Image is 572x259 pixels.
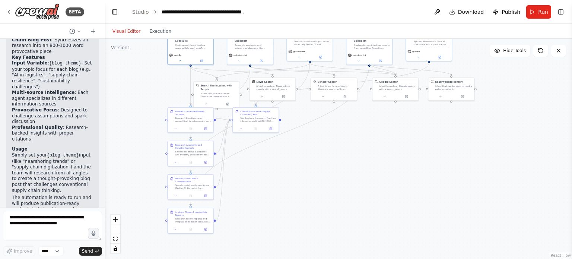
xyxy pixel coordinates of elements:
[435,85,472,91] div: A tool that can be used to read a website content.
[12,107,93,125] li: : Designed to challenge assumptions and spark discussion
[313,80,316,83] img: SerplyScholarSearchTool
[189,67,219,79] g: Edge from 19adde6c-32ff-44b8-9d3f-4ecb65b788d9 to ccbe84af-0a42-4b59-a7ea-b907e8e738fd
[183,126,198,131] button: No output available
[551,253,571,258] a: React Flow attribution
[12,31,79,42] strong: Create Provocative Supply Chain Blog Post
[88,228,99,239] button: Click to speak your automation idea
[49,61,81,66] code: {blog_theme}
[175,110,211,116] div: Research Traditional News Sources
[47,153,79,158] code: {blog_theme}
[375,80,378,83] img: SerplyWebSearchTool
[368,63,397,75] g: Edge from 3d14423f-0643-4fbf-b13d-0945a3ecccb9 to 34b385d3-84ca-43f7-9f35-f39ae7875815
[111,234,120,244] button: fit view
[372,78,419,101] div: SerplyWebSearchToolGoogle SearchA tool to perform Google search with a search_query.
[12,146,28,152] strong: Usage
[66,27,84,36] button: Switch to previous chat
[199,193,212,198] button: Open in side panel
[538,8,548,16] span: Run
[248,126,264,131] button: No output available
[526,5,551,19] button: Run
[379,85,416,91] div: A tool to perform Google search with a search_query.
[87,27,99,36] button: Start a new chat
[12,60,48,66] strong: Input Variable
[175,211,211,217] div: Analyze Thought Leadership Reports
[216,118,231,222] g: Edge from 7ac5ccfe-da49-4242-af73-cca197c8d8e5 to 7f688760-1799-4c74-b7ca-48da4b87bf37
[200,92,237,98] div: A tool that can be used to search the internet with a search_query. Supports different search typ...
[183,227,198,231] button: No output available
[428,78,474,101] div: ScrapeWebsiteToolRead website contentA tool that can be used to read a website content.
[435,80,463,84] div: Read website content
[189,67,274,75] g: Edge from 19adde6c-32ff-44b8-9d3f-4ecb65b788d9 to c5ba2fd5-a658-4e73-85ad-00321c45a051
[235,44,271,50] div: Research academic and industry publications like Journal of Supply Chain Management, Supply Chain...
[199,160,212,164] button: Open in side panel
[167,174,214,200] div: Monitor Social Media ConversationsSearch social media platforms (Twitter/X, LinkedIn) for trendin...
[132,8,245,16] nav: breadcrumb
[175,44,211,50] div: Continuously track leading news outlets such as AP, Reuters, BBC, and the Financial Times for bre...
[12,90,74,95] strong: Multi-source Intelligence
[502,8,520,16] span: Publish
[311,78,357,101] div: SerplyScholarSearchToolScholar SearchA tool to perform scholarly literature search with a search_...
[12,60,93,90] li: : - Set your topic focus for each blog (e.g., "AI in logistics", "supply chain resilience", "sust...
[490,5,523,19] button: Publish
[183,160,198,164] button: No output available
[240,110,276,116] div: Create Provocative Supply Chain Blog Post
[556,7,566,17] button: Show right sidebar
[175,150,211,156] div: Search academic databases and industry publications for recent research, frameworks, and analyses...
[248,67,397,75] g: Edge from 4676e468-e358-4f7c-a66e-531d63518ef1 to 34b385d3-84ca-43f7-9f35-f39ae7875815
[183,193,198,198] button: No output available
[406,33,452,61] div: Blog Editor and SynthesizerSynthesize research from all specialists into a provocative, discussio...
[196,84,199,87] img: SerperDevTool
[82,248,93,254] span: Send
[446,5,487,19] button: Download
[193,81,240,108] div: SerperDevToolSearch the internet with SerperA tool that can be used to search the internet with a...
[111,215,120,253] div: React Flow controls
[354,35,390,43] div: Thought Leadership Specialist
[346,33,393,65] div: Thought Leadership SpecialistAnalyze forward-looking reports from consulting firms like McKinsey,...
[216,117,231,122] g: Edge from 891c813a-d63d-4c6f-98ef-695cd8f1b16a to 7f688760-1799-4c74-b7ca-48da4b87bf37
[109,7,120,17] button: Hide left sidebar
[111,244,120,253] button: toggle interactivity
[310,55,331,59] button: Open in side panel
[354,44,390,50] div: Analyze forward-looking reports from consulting firms like McKinsey, BCG, Accenture, and research...
[353,54,366,57] span: gpt-4o-mini
[12,107,58,113] strong: Provocative Focus
[175,177,211,183] div: Monitor Social Media Conversations
[175,184,211,190] div: Search social media platforms (Twitter/X, LinkedIn) for trending supply chain discussions, practi...
[145,27,176,36] button: Execution
[132,9,149,15] a: Studio
[293,50,306,53] span: gpt-4o-mini
[189,63,371,206] g: Edge from 3d14423f-0643-4fbf-b13d-0945a3ecccb9 to 7ac5ccfe-da49-4242-af73-cca197c8d8e5
[251,59,272,63] button: Open in side panel
[12,31,93,54] li: - Synthesizes all research into an 800-1000 word provocative piece
[200,84,237,91] div: Search the internet with Serper
[111,215,120,224] button: zoom in
[227,33,273,65] div: Supply Chain Journals SpecialistResearch academic and industry publications like Journal of Suppl...
[111,45,130,51] div: Version 1
[370,59,391,63] button: Open in side panel
[167,141,214,167] div: Research Academic and Industry JournalsSearch academic databases and industry publications for re...
[191,59,212,63] button: Open in side panel
[215,63,312,79] g: Edge from d6b9629b-0e71-47a1-bc19-3f98a43343c9 to ccbe84af-0a42-4b59-a7ea-b907e8e738fd
[503,48,526,54] span: Hide Tools
[108,27,145,36] button: Visual Editor
[235,35,271,43] div: Supply Chain Journals Specialist
[240,117,276,123] div: Synthesize all research findings into a compelling 800-1000 word blog post about {blog_theme} tha...
[12,125,93,142] li: : Research-backed insights with proper citations
[264,126,277,131] button: Open in side panel
[12,125,63,130] strong: Professional Quality
[413,40,449,46] div: Synthesize research from all specialists into a provocative, discussion-sparking 800-1000 word su...
[15,3,60,20] img: Logo
[12,195,93,224] p: The automation is ready to run and will produce publication-ready content that should generate me...
[249,78,296,101] div: SerplyNewsSearchToolNews SearchA tool to perform News article search with a search_query.
[256,80,273,84] div: News Search
[318,80,337,84] div: Scholar Search
[175,117,211,123] div: Research breaking news, geopolitical developments, and economic trends from traditional media sou...
[452,94,473,99] button: Open in side panel
[216,118,231,155] g: Edge from b0f75fe2-62e0-48ec-b9c7-26ac2afcc824 to 7f688760-1799-4c74-b7ca-48da4b87bf37
[14,248,32,254] span: Improve
[429,55,451,59] button: Open in side panel
[458,8,484,16] span: Download
[217,102,238,106] button: Open in side panel
[232,107,279,133] div: Create Provocative Supply Chain Blog PostSynthesize all research findings into a compelling 800-1...
[216,118,231,189] g: Edge from e39282ea-f4b1-4a01-a368-153c8235b98d to 7f688760-1799-4c74-b7ca-48da4b87bf37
